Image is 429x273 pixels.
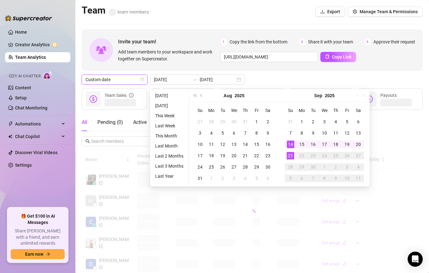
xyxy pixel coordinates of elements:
[196,175,204,182] div: 31
[219,152,226,159] div: 19
[15,131,60,142] span: Chat Copilot
[319,105,330,116] th: We
[228,127,240,139] td: 2025-08-06
[208,175,215,182] div: 1
[242,175,249,182] div: 4
[275,88,280,102] span: question-circle
[206,127,217,139] td: 2025-08-04
[217,161,228,173] td: 2025-08-26
[253,163,260,171] div: 29
[341,139,353,150] td: 2025-09-19
[154,76,190,83] input: Start date
[314,89,323,102] button: Choose a month
[208,129,215,137] div: 4
[262,161,274,173] td: 2025-08-30
[219,118,226,125] div: 29
[353,116,364,127] td: 2025-09-06
[208,152,215,159] div: 18
[153,92,186,99] li: [DATE]
[307,105,319,116] th: Tu
[253,141,260,148] div: 15
[208,163,215,171] div: 25
[194,116,206,127] td: 2025-07-27
[196,152,204,159] div: 17
[285,150,296,161] td: 2025-09-21
[15,30,27,35] a: Home
[262,139,274,150] td: 2025-08-16
[343,175,351,182] div: 10
[327,9,340,14] span: Export
[240,105,251,116] th: Th
[321,141,328,148] div: 17
[332,54,351,59] span: Copy Link
[11,228,65,247] span: Share [PERSON_NAME] with a friend, and earn unlimited rewards
[353,150,364,161] td: 2025-09-27
[355,129,362,137] div: 13
[240,161,251,173] td: 2025-08-28
[217,139,228,150] td: 2025-08-12
[251,150,262,161] td: 2025-08-22
[153,102,186,109] li: [DATE]
[240,150,251,161] td: 2025-08-21
[341,116,353,127] td: 2025-09-05
[332,141,339,148] div: 18
[153,112,186,120] li: This Week
[343,141,351,148] div: 19
[332,129,339,137] div: 11
[230,163,238,171] div: 27
[219,163,226,171] div: 26
[315,7,345,17] button: Export
[307,116,319,127] td: 2025-09-02
[296,139,307,150] td: 2025-09-15
[242,141,249,148] div: 14
[194,173,206,184] td: 2025-08-31
[264,118,272,125] div: 2
[296,105,307,116] th: Mo
[355,175,362,182] div: 11
[191,89,198,102] button: Last year (Control + left)
[307,173,319,184] td: 2025-10-07
[129,92,133,99] span: info-circle
[287,175,294,182] div: 5
[248,209,256,217] span: loading
[325,54,329,59] span: copy
[332,118,339,125] div: 4
[140,78,144,81] span: calendar
[348,7,423,17] button: Manage Team & Permissions
[198,89,205,102] button: Previous month (PageUp)
[285,173,296,184] td: 2025-10-05
[309,163,317,171] div: 30
[355,141,362,148] div: 20
[341,127,353,139] td: 2025-09-12
[235,89,244,102] button: Choose a year
[343,129,351,137] div: 12
[296,127,307,139] td: 2025-09-08
[308,38,353,45] span: Share it with your team
[242,152,249,159] div: 21
[343,152,351,159] div: 26
[228,161,240,173] td: 2025-08-27
[25,252,43,257] span: Earn now
[217,127,228,139] td: 2025-08-05
[262,116,274,127] td: 2025-08-02
[285,105,296,116] th: Su
[262,173,274,184] td: 2025-09-06
[153,122,186,130] li: Last Week
[298,175,306,182] div: 6
[85,75,144,84] span: Custom date
[332,175,339,182] div: 9
[228,173,240,184] td: 2025-09-03
[262,127,274,139] td: 2025-08-09
[341,161,353,173] td: 2025-10-03
[242,163,249,171] div: 28
[217,173,228,184] td: 2025-09-02
[309,118,317,125] div: 2
[228,105,240,116] th: We
[298,129,306,137] div: 8
[298,163,306,171] div: 29
[408,252,423,267] div: Open Intercom Messenger
[251,173,262,184] td: 2025-09-05
[43,71,53,80] img: AI Chatter
[46,252,50,256] span: arrow-right
[230,152,238,159] div: 20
